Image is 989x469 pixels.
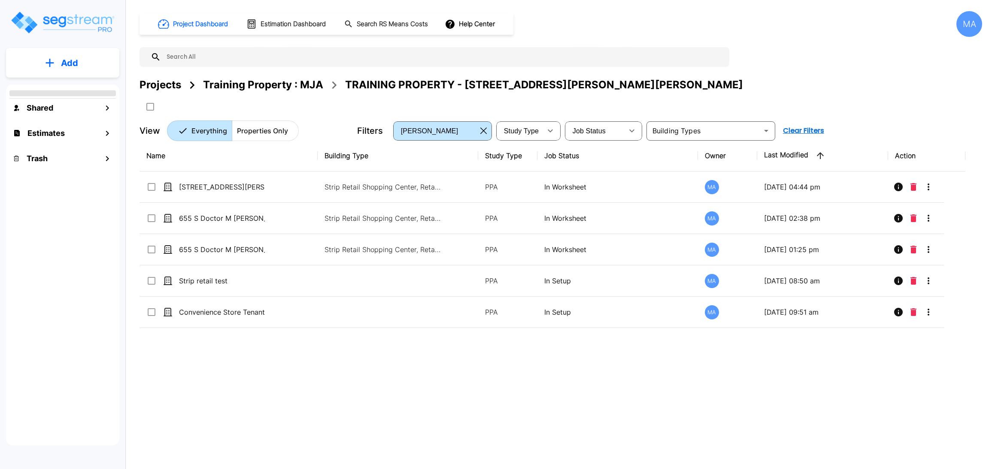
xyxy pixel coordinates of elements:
th: Action [888,140,965,171]
button: Delete [907,304,920,321]
h1: Project Dashboard [173,19,228,29]
div: TRAINING PROPERTY - [STREET_ADDRESS][PERSON_NAME][PERSON_NAME] [345,77,743,93]
p: [DATE] 08:50 am [764,276,881,286]
p: [DATE] 09:51 am [764,307,881,317]
p: PPA [485,182,531,192]
button: More-Options [920,304,937,321]
p: In Setup [544,276,691,286]
h1: Estimation Dashboard [261,19,326,29]
button: Search RS Means Costs [341,16,433,33]
p: [STREET_ADDRESS][PERSON_NAME] [179,182,265,192]
th: Job Status [537,140,698,171]
th: Building Type [318,140,478,171]
p: Strip retail test [179,276,265,286]
button: Delete [907,272,920,289]
img: Logo [10,10,115,35]
button: More-Options [920,178,937,195]
p: Convenience Store Tenant [179,307,265,317]
span: Job Status [573,127,606,135]
p: In Worksheet [544,213,691,223]
th: Last Modified [757,140,888,171]
p: [DATE] 02:38 pm [764,213,881,223]
button: Delete [907,178,920,195]
p: [DATE] 04:44 pm [764,182,881,192]
p: 655 S Doctor M [PERSON_NAME] Parkway_template [179,213,265,223]
h1: Shared [27,102,53,114]
button: Properties Only [232,120,299,141]
button: Delete [907,241,920,258]
p: Properties Only [237,126,288,136]
button: Help Center [443,16,498,32]
button: SelectAll [142,98,159,115]
button: Clear Filters [780,122,828,139]
div: MA [705,305,719,319]
button: More-Options [920,241,937,258]
button: Delete [907,210,920,227]
div: Platform [167,120,299,141]
div: Select [498,119,542,143]
button: Add [6,51,119,75]
p: View [140,124,160,137]
th: Name [140,140,318,171]
div: Select [395,119,477,143]
button: Info [890,178,907,195]
button: Info [890,210,907,227]
button: Info [890,272,907,289]
p: PPA [485,244,531,255]
div: MA [705,180,719,194]
p: In Worksheet [544,182,691,192]
input: Building Types [649,125,758,137]
div: Select [567,119,623,143]
button: Everything [167,120,232,141]
th: Study Type [478,140,537,171]
h1: Trash [27,153,48,164]
p: Add [61,57,78,69]
button: Estimation Dashboard [243,15,331,33]
button: More-Options [920,272,937,289]
h1: Estimates [27,127,65,139]
p: [DATE] 01:25 pm [764,244,881,255]
p: Filters [357,124,383,137]
p: In Setup [544,307,691,317]
button: More-Options [920,210,937,227]
p: PPA [485,276,531,286]
input: Search All [161,47,725,67]
p: PPA [485,213,531,223]
p: Strip Retail Shopping Center, Retail/Pharmacy Drive-Thru, Gas Station Site [325,244,440,255]
h1: Search RS Means Costs [357,19,428,29]
div: Projects [140,77,181,93]
p: Everything [191,126,227,136]
th: Owner [698,140,757,171]
div: MA [705,211,719,225]
p: PPA [485,307,531,317]
button: Open [760,125,772,137]
p: Strip Retail Shopping Center, Retail/Pharmacy Drive-Thru, Gas Station Site [325,213,440,223]
button: Project Dashboard [155,15,233,33]
p: In Worksheet [544,244,691,255]
p: Strip Retail Shopping Center, Retail/Pharmacy Drive-Thru, Gas Station Site [325,182,440,192]
span: Study Type [504,127,539,135]
div: MA [705,274,719,288]
p: 655 S Doctor M [PERSON_NAME] Parkway_template [179,244,265,255]
button: Info [890,241,907,258]
button: Info [890,304,907,321]
div: MA [705,243,719,257]
div: MA [956,11,982,37]
div: Training Property : MJA [203,77,323,93]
